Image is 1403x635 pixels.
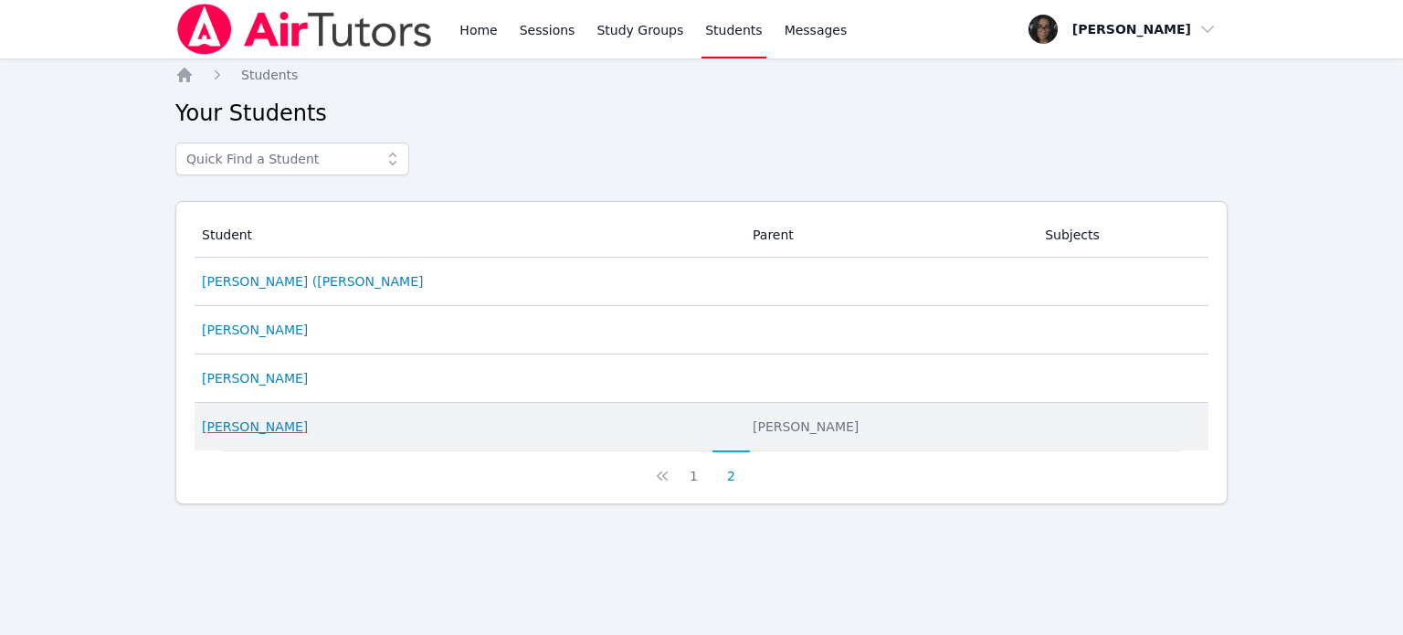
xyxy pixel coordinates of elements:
[175,143,409,175] input: Quick Find a Student
[785,21,848,39] span: Messages
[1034,213,1208,258] th: Subjects
[712,450,750,485] button: 2
[175,66,1228,84] nav: Breadcrumb
[195,258,1208,306] tr: [PERSON_NAME] ([PERSON_NAME]
[202,369,308,387] a: [PERSON_NAME]
[195,213,742,258] th: Student
[195,355,1208,403] tr: [PERSON_NAME]
[202,321,308,339] a: [PERSON_NAME]
[195,403,1208,450] tr: [PERSON_NAME] [PERSON_NAME]
[202,272,424,291] a: [PERSON_NAME] ([PERSON_NAME]
[742,213,1034,258] th: Parent
[202,418,308,436] a: [PERSON_NAME]
[175,4,434,55] img: Air Tutors
[175,99,1228,128] h2: Your Students
[195,306,1208,355] tr: [PERSON_NAME]
[241,66,298,84] a: Students
[753,418,1023,436] div: [PERSON_NAME]
[241,68,298,82] span: Students
[675,450,712,485] button: 1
